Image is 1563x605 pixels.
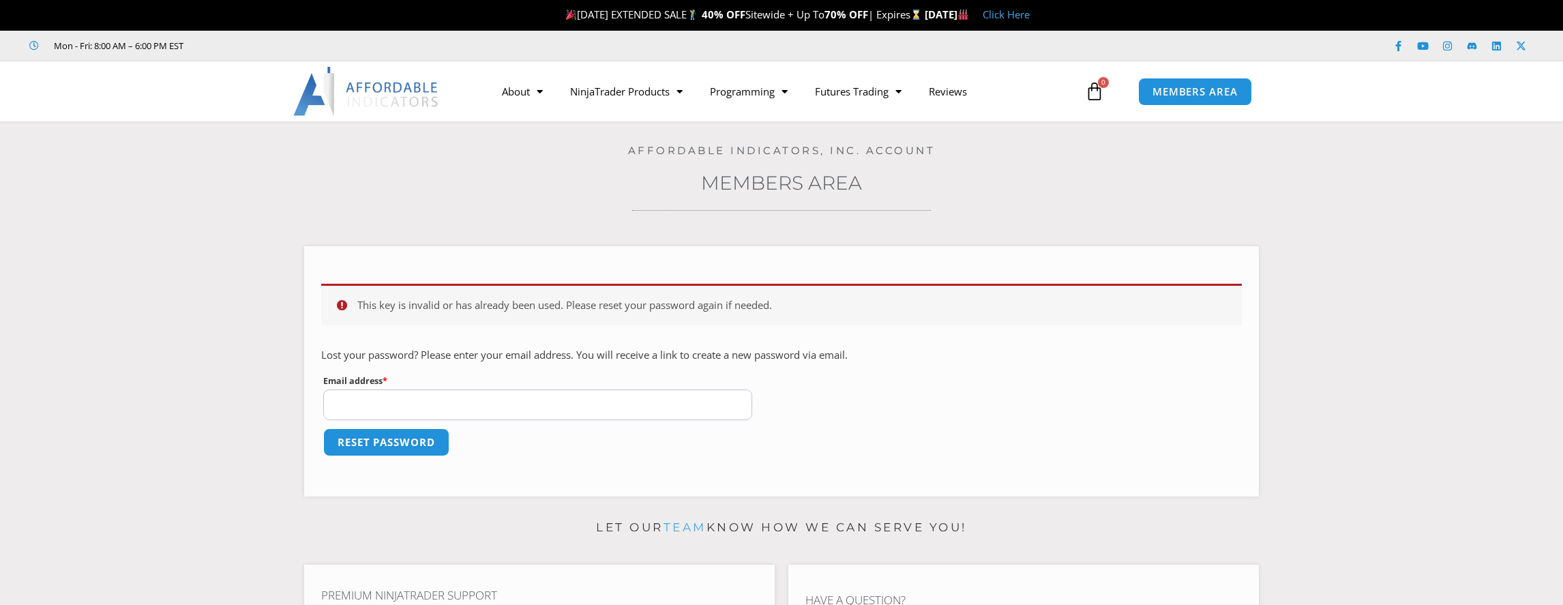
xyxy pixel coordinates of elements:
[1065,72,1125,111] a: 0
[915,76,981,107] a: Reviews
[958,10,968,20] img: 🏭
[911,10,921,20] img: ⌛
[304,517,1259,539] p: Let our know how we can serve you!
[1098,77,1109,88] span: 0
[696,76,801,107] a: Programming
[664,520,706,534] a: team
[824,8,868,21] strong: 70% OFF
[983,8,1030,21] a: Click Here
[566,10,576,20] img: 🎉
[1152,87,1238,97] span: MEMBERS AREA
[488,76,556,107] a: About
[50,38,183,54] span: Mon - Fri: 8:00 AM – 6:00 PM EST
[488,76,1082,107] nav: Menu
[321,346,1242,365] p: Lost your password? Please enter your email address. You will receive a link to create a new pass...
[1138,78,1252,106] a: MEMBERS AREA
[702,8,745,21] strong: 40% OFF
[357,296,1222,315] li: This key is invalid or has already been used. Please reset your password again if needed.
[701,171,862,194] a: Members Area
[925,8,969,21] strong: [DATE]
[556,76,696,107] a: NinjaTrader Products
[628,144,936,157] a: Affordable Indicators, Inc. Account
[323,372,752,389] label: Email address
[687,10,698,20] img: 🏌️‍♂️
[321,589,758,602] h4: Premium NinjaTrader Support
[563,8,924,21] span: [DATE] EXTENDED SALE Sitewide + Up To | Expires
[203,39,407,53] iframe: Customer reviews powered by Trustpilot
[323,428,449,456] button: Reset password
[801,76,915,107] a: Futures Trading
[293,67,440,116] img: LogoAI | Affordable Indicators – NinjaTrader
